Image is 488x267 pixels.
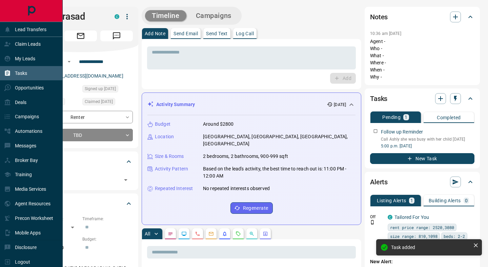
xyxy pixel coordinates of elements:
[388,215,392,220] div: condos.ca
[370,177,388,187] h2: Alerts
[394,214,429,220] a: Tailored For You
[189,10,238,21] button: Campaigns
[263,231,268,237] svg: Agent Actions
[82,98,133,107] div: Sat Sep 13 2025
[437,115,461,120] p: Completed
[145,31,165,36] p: Add Note
[28,11,104,22] h1: Ashly_ Prasad
[405,115,407,120] p: 1
[370,214,384,220] p: Off
[381,143,474,149] p: 5:00 p.m. [DATE]
[370,9,474,25] div: Notes
[203,133,355,147] p: [GEOGRAPHIC_DATA], [GEOGRAPHIC_DATA], [GEOGRAPHIC_DATA], [GEOGRAPHIC_DATA]
[155,133,174,140] p: Location
[465,198,468,203] p: 0
[370,258,474,265] p: New Alert:
[382,115,401,120] p: Pending
[82,236,133,242] p: Budget:
[429,198,461,203] p: Building Alerts
[47,73,123,79] a: [EMAIL_ADDRESS][DOMAIN_NAME]
[249,231,255,237] svg: Opportunities
[381,128,423,136] p: Follow up Reminder
[28,257,133,263] p: Areas Searched:
[174,31,198,36] p: Send Email
[155,165,188,172] p: Activity Pattern
[28,111,133,123] div: Renter
[145,10,186,21] button: Timeline
[236,231,241,237] svg: Requests
[390,224,454,231] span: rent price range: 2520,3080
[64,30,97,41] span: Email
[370,153,474,164] button: New Task
[28,196,133,212] div: Criteria
[28,129,133,141] div: TBD
[203,165,355,180] p: Based on the lead's activity, the best time to reach out is: 11:00 PM - 12:00 AM
[410,198,413,203] p: 1
[145,231,150,236] p: All
[370,12,388,22] h2: Notes
[121,175,130,185] button: Open
[155,121,170,128] p: Budget
[195,231,200,237] svg: Calls
[370,93,387,104] h2: Tasks
[203,185,270,192] p: No repeated interests observed
[65,58,73,66] button: Open
[334,102,346,108] p: [DATE]
[370,31,401,36] p: 10:36 am [DATE]
[155,185,193,192] p: Repeated Interest
[370,220,375,225] svg: Push Notification Only
[100,30,133,41] span: Message
[236,31,254,36] p: Log Call
[156,101,195,108] p: Activity Summary
[82,216,133,222] p: Timeframe:
[168,231,173,237] svg: Notes
[115,14,119,19] div: condos.ca
[391,245,470,250] div: Task added
[377,198,406,203] p: Listing Alerts
[444,233,465,240] span: beds: 2-2
[208,231,214,237] svg: Emails
[85,85,116,92] span: Signed up [DATE]
[203,153,288,160] p: 2 bedrooms, 2 bathrooms, 900-999 sqft
[370,38,474,81] p: Agent - Who - What - Where - When - Why -
[390,233,438,240] span: size range: 810,1098
[85,98,113,105] span: Claimed [DATE]
[222,231,227,237] svg: Listing Alerts
[28,153,133,170] div: Tags
[82,85,133,95] div: Sat Sep 13 2025
[206,31,228,36] p: Send Text
[381,136,474,142] p: Call Ashly she was busy with her child [DATE]
[370,90,474,107] div: Tasks
[370,174,474,190] div: Alerts
[155,153,184,160] p: Size & Rooms
[203,121,234,128] p: Around $2800
[230,202,273,214] button: Regenerate
[181,231,187,237] svg: Lead Browsing Activity
[147,98,355,111] div: Activity Summary[DATE]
